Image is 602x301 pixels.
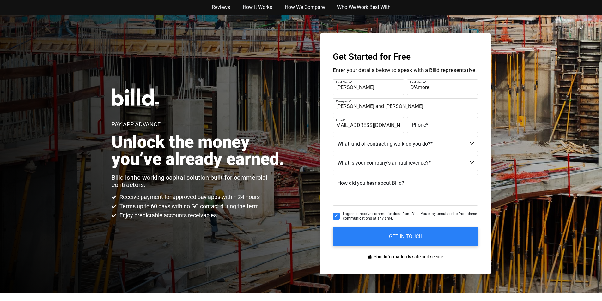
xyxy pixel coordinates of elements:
[343,212,478,221] span: I agree to receive communications from Billd. You may unsubscribe from these communications at an...
[410,81,425,84] span: Last Name
[337,180,404,186] span: How did you hear about Billd?
[112,122,161,127] h1: Pay App Advance
[333,68,478,73] p: Enter your details below to speak with a Billd representative.
[336,81,351,84] span: First Name
[333,52,478,61] h3: Get Started for Free
[412,122,426,128] span: Phone
[333,227,478,246] input: GET IN TOUCH
[372,252,443,262] span: Your information is safe and secure
[336,99,350,103] span: Company
[336,118,344,122] span: Email
[333,213,340,220] input: I agree to receive communications from Billd. You may unsubscribe from these communications at an...
[112,134,291,168] h2: Unlock the money you’ve already earned.
[118,193,260,201] span: Receive payment for approved pay apps within 24 hours
[118,212,217,219] span: Enjoy predictable accounts receivables
[118,202,259,210] span: Terms up to 60 days with no GC contact during the term
[112,174,291,189] p: Billd is the working capital solution built for commercial contractors.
